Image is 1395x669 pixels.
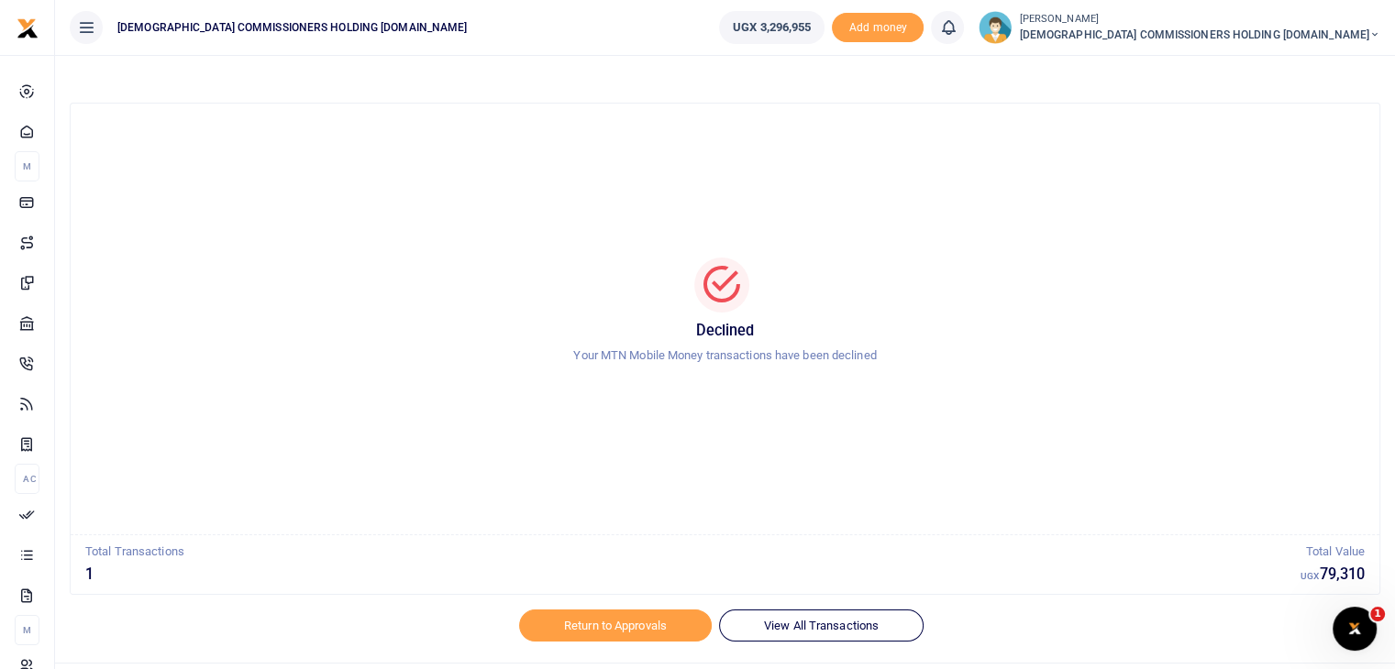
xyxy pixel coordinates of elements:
a: Return to Approvals [519,609,712,641]
span: 1 [1370,607,1385,621]
li: Wallet ballance [712,11,832,44]
span: [DEMOGRAPHIC_DATA] COMMISSIONERS HOLDING [DOMAIN_NAME] [1019,27,1380,43]
h5: 1 [85,565,1301,584]
p: Your MTN Mobile Money transactions have been declined [93,346,1357,366]
img: logo-small [17,17,39,39]
li: Toup your wallet [832,13,924,43]
li: M [15,151,39,181]
span: UGX 3,296,955 [733,18,811,37]
span: [DEMOGRAPHIC_DATA] COMMISSIONERS HOLDING [DOMAIN_NAME] [110,19,474,36]
a: Add money [832,19,924,33]
li: Ac [15,464,39,494]
li: M [15,615,39,645]
a: logo-small logo-large logo-large [17,20,39,34]
span: Add money [832,13,924,43]
a: profile-user [PERSON_NAME] [DEMOGRAPHIC_DATA] COMMISSIONERS HOLDING [DOMAIN_NAME] [979,11,1380,44]
img: profile-user [979,11,1012,44]
a: UGX 3,296,955 [719,11,825,44]
a: View All Transactions [719,609,924,641]
iframe: Intercom live chat [1333,607,1377,651]
h5: 79,310 [1301,565,1365,584]
h5: Declined [93,322,1357,340]
small: [PERSON_NAME] [1019,12,1380,27]
small: UGX [1301,571,1319,581]
p: Total Transactions [85,543,1301,562]
p: Total Value [1301,543,1365,562]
